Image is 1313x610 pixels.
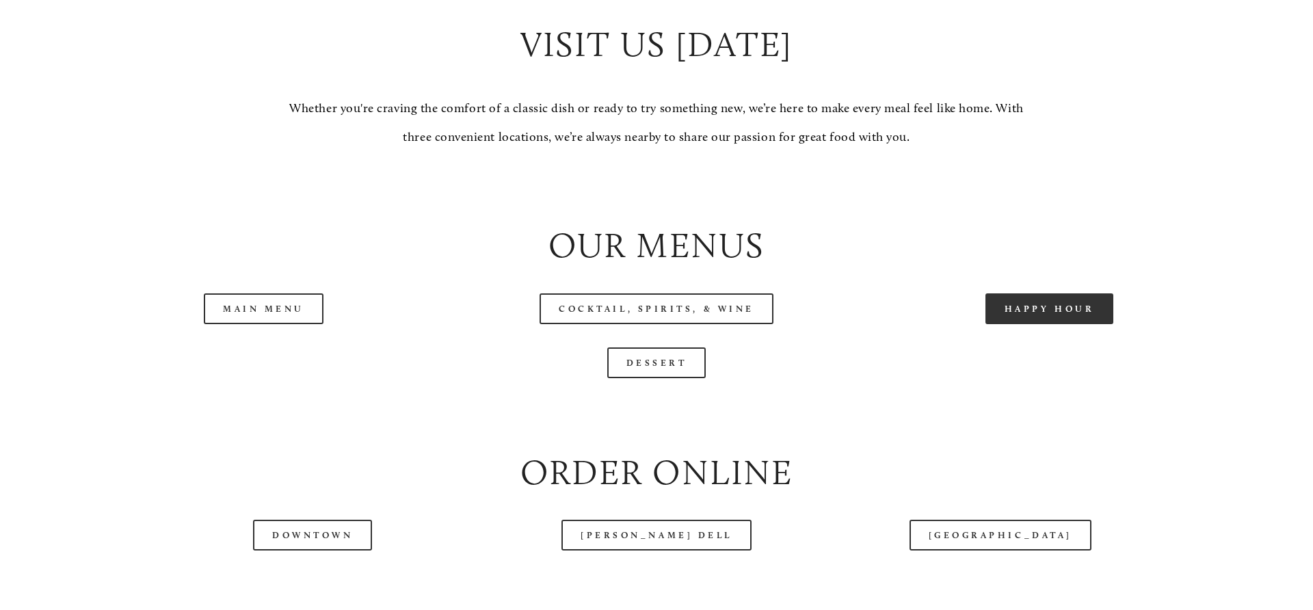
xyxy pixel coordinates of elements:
a: Happy Hour [985,293,1114,324]
a: Downtown [253,520,372,551]
h2: Order Online [79,448,1234,496]
h2: Our Menus [79,221,1234,269]
a: [GEOGRAPHIC_DATA] [910,520,1091,551]
a: Main Menu [204,293,323,324]
a: Dessert [607,347,706,378]
a: [PERSON_NAME] Dell [561,520,752,551]
img: Amaro's Table [40,5,108,74]
a: Cocktail, Spirits, & Wine [540,293,773,324]
p: Whether you're craving the comfort of a classic dish or ready to try something new, we’re here to... [275,94,1037,151]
